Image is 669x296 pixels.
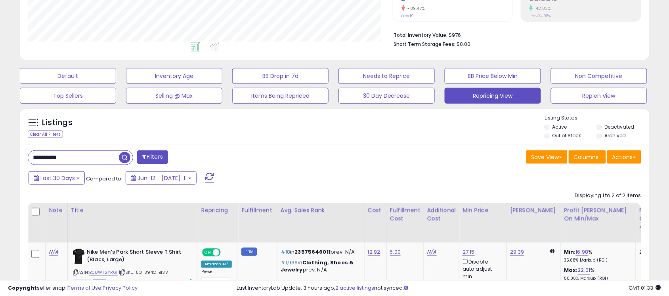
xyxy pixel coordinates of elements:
label: Deactivated [605,123,635,130]
a: 27.15 [463,248,475,256]
b: Max: [564,267,578,274]
strong: Copyright [8,284,37,292]
span: Clothing, Shoes & Jewelry [281,259,354,274]
small: 42.83% [533,6,551,11]
button: Actions [607,150,641,164]
button: 30 Day Decrease [338,88,435,104]
button: Columns [569,150,606,164]
button: Inventory Age [126,68,222,84]
div: Additional Cost [427,206,456,223]
div: Fulfillment [241,206,273,214]
button: Items Being Repriced [232,88,329,104]
span: ON [203,249,213,256]
a: 16.98 [576,248,589,256]
label: Active [552,123,567,130]
h5: Listings [42,117,73,128]
span: #18 [281,248,290,256]
p: in prev: N/A [281,249,358,256]
a: B08WT2YR61 [89,269,118,276]
a: 12.92 [368,248,380,256]
div: 23 [639,249,664,256]
a: N/A [49,248,58,256]
button: Filters [137,150,168,164]
div: [PERSON_NAME] [510,206,557,214]
button: BB Price Below Min [445,68,541,84]
span: Jun-12 - [DATE]-11 [138,174,187,182]
b: Min: [564,248,576,256]
div: Disable auto adjust min [463,258,501,281]
span: 2025-08-11 01:33 GMT [629,284,661,292]
img: 31uOrGOoeOL._SL40_.jpg [73,249,85,264]
a: 22.01 [578,267,591,275]
button: Needs to Reprice [338,68,435,84]
div: Amazon AI * [201,261,232,268]
button: Non Competitive [551,68,647,84]
a: Terms of Use [68,284,101,292]
button: Last 30 Days [29,171,85,185]
div: Repricing [201,206,235,214]
small: Prev: 19 [401,13,414,18]
div: % [564,267,630,282]
button: Save View [526,150,568,164]
button: Replen View [551,88,647,104]
div: Cost [368,206,383,214]
a: 29.39 [510,248,524,256]
div: Min Price [463,206,503,214]
button: BB Drop in 7d [232,68,329,84]
span: | SKU: 5O-394C-BI3V [119,269,168,276]
span: Last 30 Days [40,174,75,182]
span: Compared to: [86,175,122,182]
span: #1,936 [281,259,298,267]
a: N/A [427,248,437,256]
div: Fulfillable Quantity [639,206,667,223]
span: $0.00 [457,40,471,48]
div: Last InventoryLab Update: 3 hours ago, not synced. [237,285,661,292]
div: Displaying 1 to 2 of 2 items [575,192,641,199]
small: Prev: 24.98% [529,13,550,18]
div: Profit [PERSON_NAME] on Min/Max [564,206,633,223]
button: Repricing View [445,88,541,104]
a: 5.00 [390,248,401,256]
span: OFF [220,249,232,256]
p: in prev: N/A [281,260,358,274]
li: $976 [394,30,636,39]
a: Privacy Policy [103,284,138,292]
div: seller snap | | [8,285,138,292]
div: Title [71,206,195,214]
p: 35.68% Markup (ROI) [564,258,630,263]
span: 23575646011 [295,248,331,256]
button: Default [20,68,116,84]
small: -89.47% [405,6,425,11]
div: Fulfillment Cost [390,206,421,223]
button: Jun-12 - [DATE]-11 [126,171,197,185]
button: Selling @ Max [126,88,222,104]
b: Nike Men's Park Short Sleeve T Shirt (Black, Large) [87,249,183,265]
div: Preset: [201,269,232,287]
span: Columns [574,153,599,161]
button: Top Sellers [20,88,116,104]
label: Archived [605,132,626,139]
label: Out of Stock [552,132,581,139]
th: The percentage added to the cost of goods (COGS) that forms the calculator for Min & Max prices. [561,203,636,243]
div: Avg. Sales Rank [281,206,361,214]
a: 2 active listings [336,284,375,292]
div: % [564,249,630,263]
div: Clear All Filters [28,131,63,138]
div: Note [49,206,64,214]
p: Listing States: [545,114,649,122]
div: ASIN: [73,249,192,285]
small: FBM [241,248,257,256]
b: Short Term Storage Fees: [394,41,456,47]
b: Total Inventory Value: [394,32,448,38]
